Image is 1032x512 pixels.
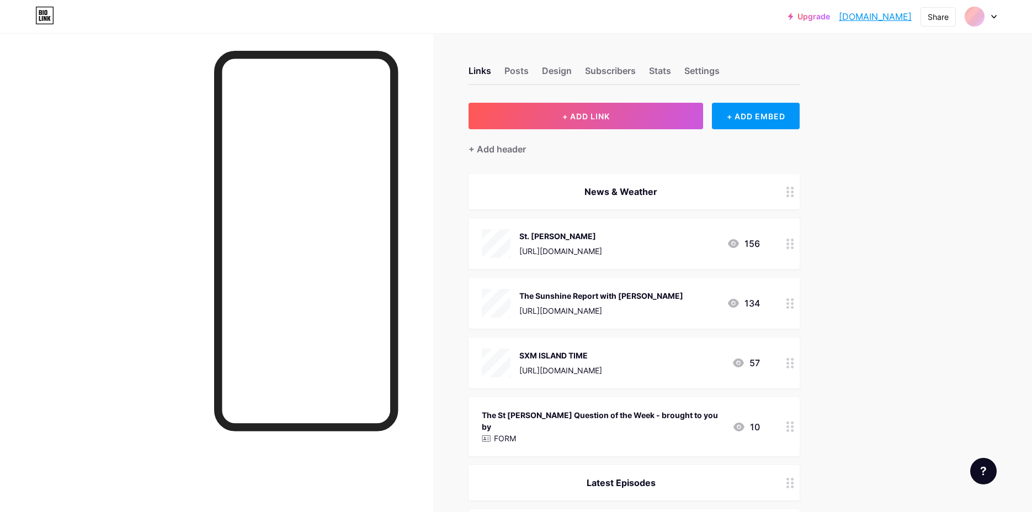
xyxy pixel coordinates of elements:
[504,64,529,84] div: Posts
[469,142,526,156] div: + Add header
[585,64,636,84] div: Subscribers
[542,64,572,84] div: Design
[469,103,703,129] button: + ADD LINK
[732,356,760,370] div: 57
[519,365,602,376] div: [URL][DOMAIN_NAME]
[684,64,720,84] div: Settings
[519,230,602,242] div: St. [PERSON_NAME]
[482,409,724,432] div: The St [PERSON_NAME] Question of the Week - brought to you by
[519,290,683,302] div: The Sunshine Report with [PERSON_NAME]
[732,420,760,434] div: 10
[494,432,516,444] p: FORM
[519,350,602,361] div: SXM ISLAND TIME
[519,245,602,257] div: [URL][DOMAIN_NAME]
[482,185,760,198] div: News & Weather
[839,10,912,23] a: [DOMAIN_NAME]
[727,297,760,310] div: 134
[562,112,610,121] span: + ADD LINK
[727,237,760,250] div: 156
[469,64,491,84] div: Links
[928,11,949,23] div: Share
[788,12,830,21] a: Upgrade
[482,476,760,489] div: Latest Episodes
[712,103,800,129] div: + ADD EMBED
[519,305,683,316] div: [URL][DOMAIN_NAME]
[649,64,671,84] div: Stats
